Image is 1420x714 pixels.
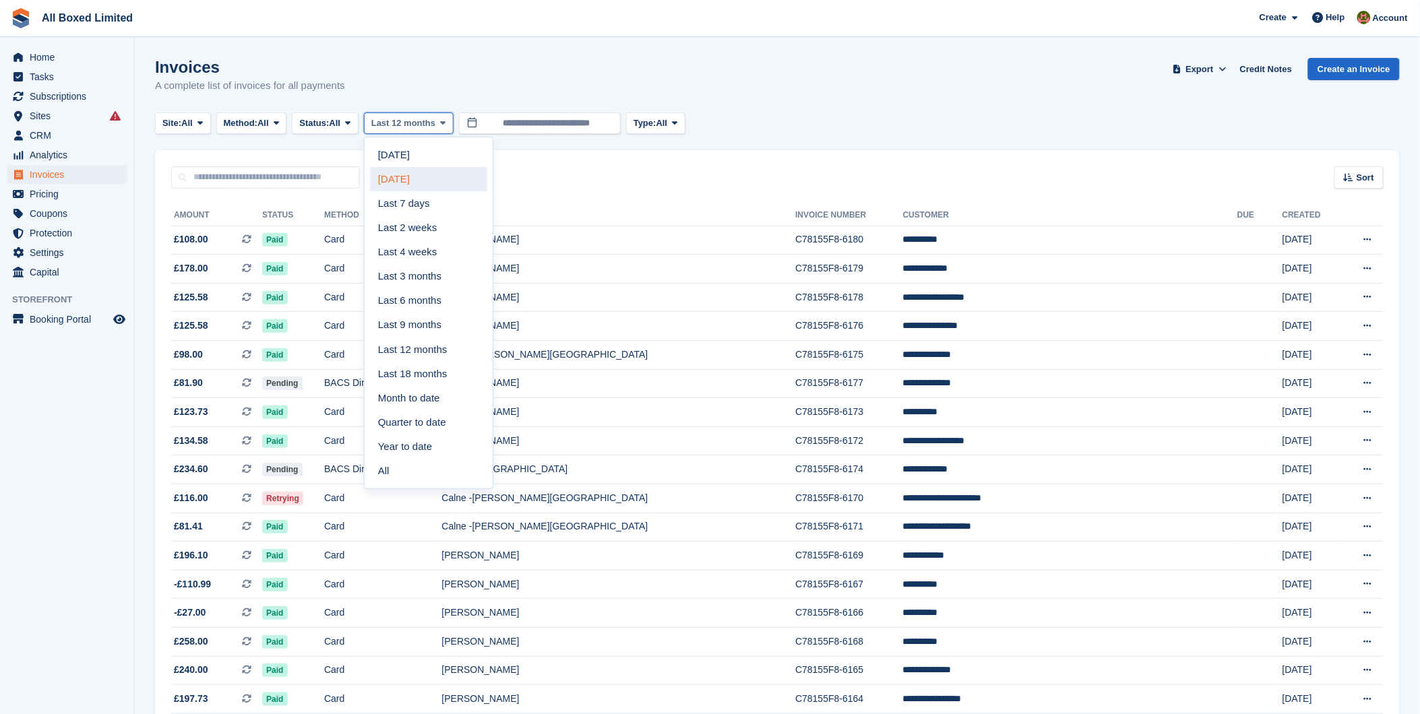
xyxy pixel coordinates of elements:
span: Export [1186,63,1214,76]
td: Card [324,255,441,284]
span: Paid [262,262,287,275]
td: C78155F8-6179 [795,255,903,284]
span: Sort [1357,171,1374,185]
span: £196.10 [174,548,208,562]
a: Last 12 months [370,337,487,362]
td: [DATE] [1283,656,1341,685]
img: stora-icon-8386f47178a22dfd0bd8f6a31ec36ba5ce8667c1dd55bd0f319d3a0aa187defe.svg [11,8,31,28]
td: [PERSON_NAME] [442,685,796,714]
a: Credit Notes [1235,58,1297,80]
td: C78155F8-6174 [795,455,903,484]
span: Paid [262,692,287,706]
span: Settings [30,243,111,262]
td: [DATE] [1283,312,1341,341]
th: Invoice Number [795,205,903,226]
a: menu [7,165,127,184]
td: [DATE] [1283,628,1341,657]
span: £234.60 [174,462,208,476]
td: [DATE] [1283,513,1341,542]
span: CRM [30,126,111,145]
td: Calne -[PERSON_NAME][GEOGRAPHIC_DATA] [442,484,796,513]
td: Calne-[GEOGRAPHIC_DATA] [442,455,796,484]
td: C78155F8-6165 [795,656,903,685]
a: Year to date [370,434,487,459]
span: Paid [262,663,287,677]
td: C78155F8-6175 [795,341,903,370]
td: [DATE] [1283,599,1341,628]
i: Smart entry sync failures have occurred [110,110,121,121]
td: [PERSON_NAME] [442,255,796,284]
td: BACS Direct Debit [324,369,441,398]
td: C78155F8-6166 [795,599,903,628]
span: -£110.99 [174,577,211,591]
span: £108.00 [174,232,208,247]
a: All Boxed Limited [36,7,138,29]
td: C78155F8-6169 [795,542,903,571]
a: menu [7,310,127,329]
span: Pricing [30,185,111,203]
span: Paid [262,549,287,562]
button: Site: All [155,112,211,135]
a: menu [7,48,127,67]
td: [DATE] [1283,283,1341,312]
span: Paid [262,434,287,448]
td: [PERSON_NAME] [442,570,796,599]
th: Amount [171,205,262,226]
span: Capital [30,263,111,282]
h1: Invoices [155,58,345,76]
td: [PERSON_NAME] [442,599,796,628]
td: [PERSON_NAME] [442,312,796,341]
span: Paid [262,233,287,247]
a: menu [7,87,127,106]
span: Method: [224,117,258,130]
td: Card [324,426,441,455]
td: [DATE] [1283,455,1341,484]
a: Last 7 days [370,191,487,216]
p: A complete list of invoices for all payments [155,78,345,94]
a: menu [7,224,127,242]
a: Last 2 weeks [370,216,487,240]
span: Subscriptions [30,87,111,106]
button: Method: All [216,112,287,135]
span: Site: [162,117,181,130]
th: Customer [903,205,1237,226]
td: [PERSON_NAME] [442,542,796,571]
td: C78155F8-6180 [795,226,903,255]
a: [DATE] [370,143,487,167]
span: £81.90 [174,376,203,390]
td: [DATE] [1283,542,1341,571]
td: C78155F8-6173 [795,398,903,427]
button: Type: All [626,112,685,135]
td: Card [324,398,441,427]
img: Sharon Hawkins [1357,11,1371,24]
a: Last 9 months [370,313,487,337]
td: Card [324,599,441,628]
td: C78155F8-6164 [795,685,903,714]
td: C78155F8-6172 [795,426,903,455]
span: Home [30,48,111,67]
td: C78155F8-6168 [795,628,903,657]
a: Last 4 weeks [370,240,487,264]
td: Card [324,283,441,312]
a: menu [7,145,127,164]
button: Last 12 months [364,112,454,135]
span: Retrying [262,492,303,505]
span: £178.00 [174,261,208,275]
td: Card [324,628,441,657]
a: menu [7,126,127,145]
span: -£27.00 [174,606,206,620]
td: [PERSON_NAME] [442,628,796,657]
td: Card [324,226,441,255]
span: Paid [262,578,287,591]
a: Last 3 months [370,264,487,288]
td: [PERSON_NAME] [442,426,796,455]
span: Tasks [30,67,111,86]
span: Type: [634,117,656,130]
span: £134.58 [174,434,208,448]
span: Account [1373,11,1408,25]
td: C78155F8-6170 [795,484,903,513]
span: Sites [30,106,111,125]
td: [DATE] [1283,426,1341,455]
td: [DATE] [1283,570,1341,599]
td: C78155F8-6171 [795,513,903,542]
